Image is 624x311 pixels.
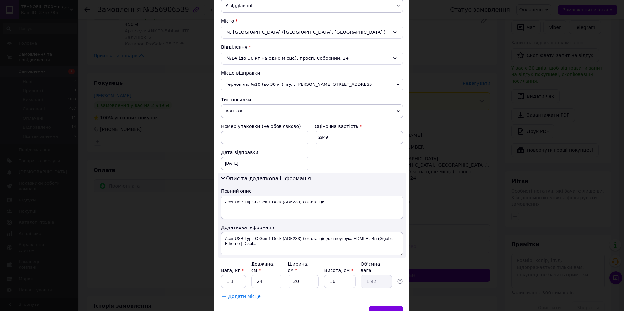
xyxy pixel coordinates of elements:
[221,52,403,65] div: №14 (до 30 кг на одне місце): просп. Соборний, 24
[324,268,353,273] label: Висота, см
[221,18,403,24] div: Місто
[315,123,403,130] div: Оціночна вартість
[221,188,403,194] div: Повний опис
[226,175,311,182] span: Опис та додаткова інформація
[221,196,403,219] textarea: Acer USB Type-C Gen 1 Dock (ADK233) Док-станція...
[221,26,403,39] div: м. [GEOGRAPHIC_DATA] ([GEOGRAPHIC_DATA], [GEOGRAPHIC_DATA].)
[221,268,244,273] label: Вага, кг
[288,261,308,273] label: Ширина, см
[221,149,309,156] div: Дата відправки
[228,294,261,299] span: Додати місце
[221,97,251,102] span: Тип посилки
[221,44,403,50] div: Відділення
[221,232,403,255] textarea: Acer USB Type-C Gen 1 Dock (ADK233) Док-станція для ноутбука HDMI RJ-45 (Gigabit Ethernet) Displ...
[251,261,275,273] label: Довжина, см
[221,123,309,130] div: Номер упаковки (не обов'язково)
[221,224,403,231] div: Додаткова інформація
[221,104,403,118] span: Вантаж
[221,71,260,76] span: Місце відправки
[221,78,403,91] span: Тернопіль: №10 (до 30 кг): вул. [PERSON_NAME][STREET_ADDRESS]
[361,261,392,274] div: Об'ємна вага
